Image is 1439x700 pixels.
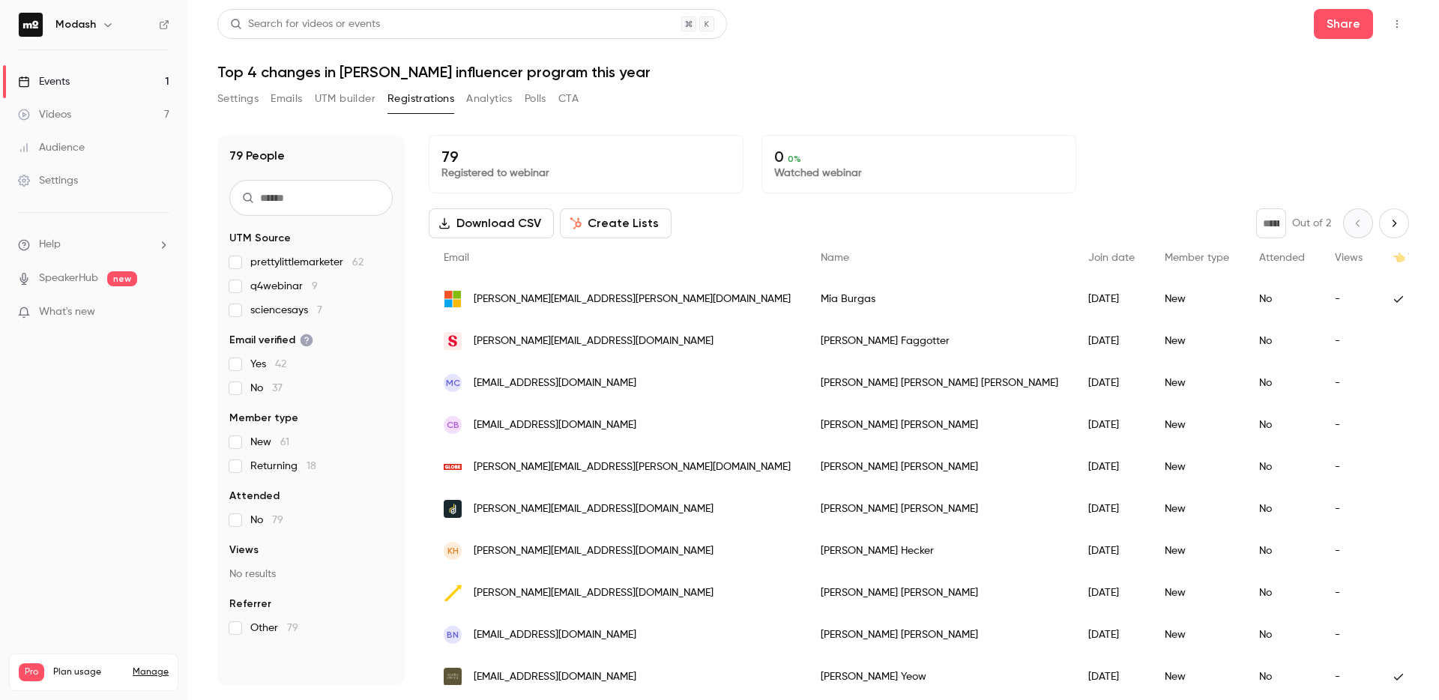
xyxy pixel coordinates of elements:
[229,543,259,558] span: Views
[806,404,1073,446] div: [PERSON_NAME] [PERSON_NAME]
[1073,530,1150,572] div: [DATE]
[272,515,283,525] span: 79
[1088,253,1135,263] span: Join date
[1320,278,1378,320] div: -
[1320,572,1378,614] div: -
[317,305,322,316] span: 7
[444,253,469,263] span: Email
[1150,656,1244,698] div: New
[1073,404,1150,446] div: [DATE]
[1379,208,1409,238] button: Next page
[230,16,380,32] div: Search for videos or events
[1150,446,1244,488] div: New
[788,154,801,164] span: 0 %
[1244,614,1320,656] div: No
[1150,530,1244,572] div: New
[1320,656,1378,698] div: -
[806,446,1073,488] div: [PERSON_NAME] [PERSON_NAME]
[1244,530,1320,572] div: No
[217,63,1409,81] h1: Top 4 changes in [PERSON_NAME] influencer program this year
[806,656,1073,698] div: [PERSON_NAME] Yeow
[18,237,169,253] li: help-dropdown-opener
[1150,278,1244,320] div: New
[1320,488,1378,530] div: -
[446,376,460,390] span: MC
[474,669,636,685] span: [EMAIL_ADDRESS][DOMAIN_NAME]
[18,173,78,188] div: Settings
[107,271,137,286] span: new
[1244,362,1320,404] div: No
[229,597,271,612] span: Referrer
[1244,404,1320,446] div: No
[525,87,546,111] button: Polls
[229,231,291,246] span: UTM Source
[1244,488,1320,530] div: No
[474,501,714,517] span: [PERSON_NAME][EMAIL_ADDRESS][DOMAIN_NAME]
[1073,488,1150,530] div: [DATE]
[560,208,672,238] button: Create Lists
[1244,446,1320,488] div: No
[474,585,714,601] span: [PERSON_NAME][EMAIL_ADDRESS][DOMAIN_NAME]
[1150,572,1244,614] div: New
[250,357,286,372] span: Yes
[1150,404,1244,446] div: New
[229,231,393,636] section: facet-groups
[1320,362,1378,404] div: -
[1259,253,1305,263] span: Attended
[1073,320,1150,362] div: [DATE]
[275,359,286,369] span: 42
[19,663,44,681] span: Pro
[229,333,313,348] span: Email verified
[1073,446,1150,488] div: [DATE]
[1150,614,1244,656] div: New
[352,257,363,268] span: 62
[18,74,70,89] div: Events
[474,459,791,475] span: [PERSON_NAME][EMAIL_ADDRESS][PERSON_NAME][DOMAIN_NAME]
[39,237,61,253] span: Help
[1244,656,1320,698] div: No
[250,435,289,450] span: New
[444,668,462,686] img: studioercra.com
[1244,320,1320,362] div: No
[18,107,71,122] div: Videos
[1073,278,1150,320] div: [DATE]
[250,459,316,474] span: Returning
[1244,278,1320,320] div: No
[474,334,714,349] span: [PERSON_NAME][EMAIL_ADDRESS][DOMAIN_NAME]
[1320,404,1378,446] div: -
[774,166,1064,181] p: Watched webinar
[250,381,283,396] span: No
[474,417,636,433] span: [EMAIL_ADDRESS][DOMAIN_NAME]
[447,544,459,558] span: KH
[444,464,462,470] img: globebrand.com
[18,140,85,155] div: Audience
[39,271,98,286] a: SpeakerHub
[806,278,1073,320] div: Mia Burgas
[39,304,95,320] span: What's new
[444,332,462,350] img: slice.agency
[474,543,714,559] span: [PERSON_NAME][EMAIL_ADDRESS][DOMAIN_NAME]
[1073,656,1150,698] div: [DATE]
[151,306,169,319] iframe: Noticeable Trigger
[1320,614,1378,656] div: -
[441,148,731,166] p: 79
[229,411,298,426] span: Member type
[271,87,302,111] button: Emails
[466,87,513,111] button: Analytics
[444,500,462,518] img: dialstrategies.com
[1073,362,1150,404] div: [DATE]
[474,627,636,643] span: [EMAIL_ADDRESS][DOMAIN_NAME]
[558,87,579,111] button: CTA
[315,87,375,111] button: UTM builder
[312,281,318,292] span: 9
[53,666,124,678] span: Plan usage
[1073,572,1150,614] div: [DATE]
[250,255,363,270] span: prettylittlemarketer
[229,567,393,582] p: No results
[774,148,1064,166] p: 0
[19,13,43,37] img: Modash
[272,383,283,393] span: 37
[280,437,289,447] span: 61
[387,87,454,111] button: Registrations
[250,513,283,528] span: No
